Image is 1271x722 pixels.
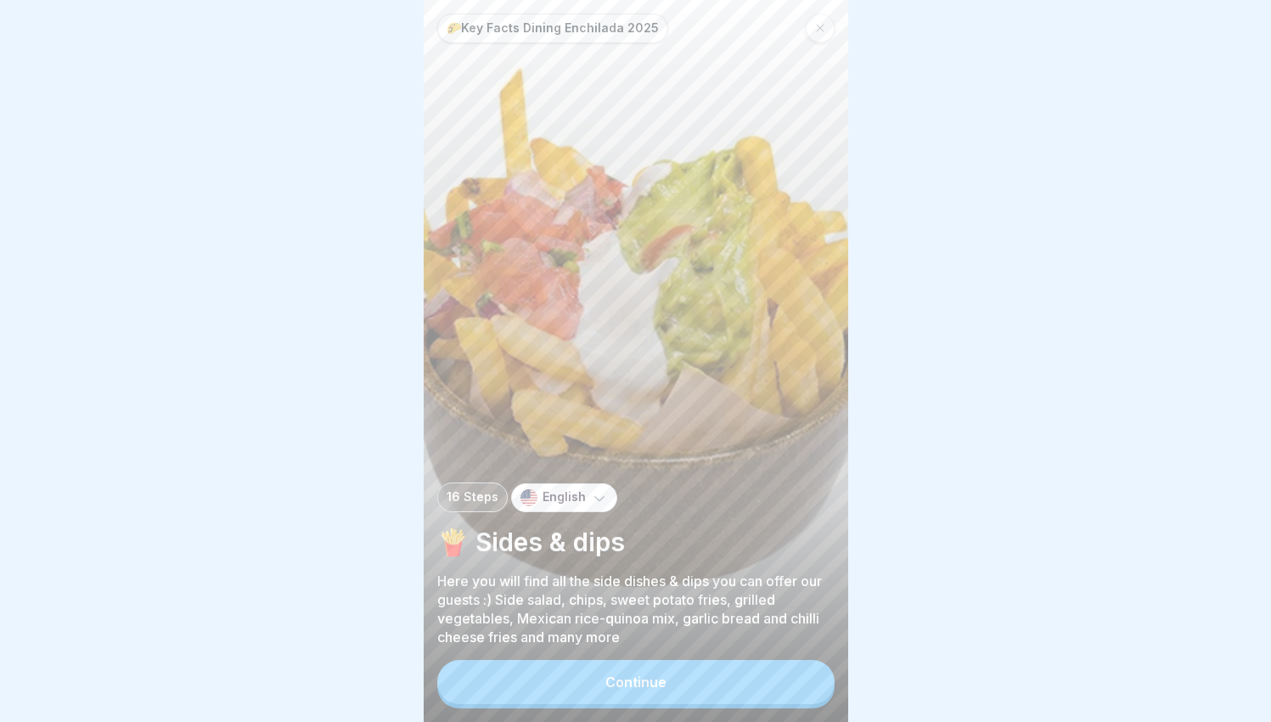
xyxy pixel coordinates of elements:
[447,490,498,505] p: 16 Steps
[437,660,835,704] button: Continue
[437,526,835,558] p: 🍟 Sides & dips
[447,21,659,36] p: 🌮Key Facts Dining Enchilada 2025
[605,674,666,690] div: Continue
[437,572,835,646] p: Here you will find all the side dishes & dips you can offer our guests :) Side salad, chips, swee...
[543,490,586,505] p: English
[520,489,537,506] img: us.svg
